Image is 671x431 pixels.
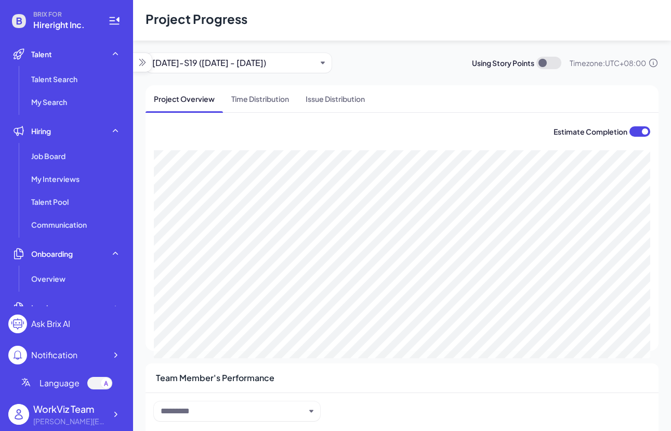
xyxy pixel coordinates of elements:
span: Hireright Inc. [33,19,96,31]
img: user_logo.png [8,404,29,425]
div: Team Member's Performance [146,363,659,393]
span: My Interviews [31,174,80,184]
span: Project Overview [146,85,223,112]
button: [DATE]-S19 ([DATE] - [DATE]) [152,57,317,69]
span: Issue Distribution [297,85,373,112]
span: My Search [31,97,67,107]
span: Timezone: UTC+08:00 [570,58,646,69]
div: WorkViz Team [33,402,106,416]
span: Overview [31,273,65,284]
span: Time Distribution [223,85,297,112]
span: Using Story Points [472,58,534,68]
span: Communication [31,219,87,230]
span: Invoices [31,303,60,313]
span: Language [40,377,80,389]
span: Job Board [31,151,65,161]
div: Notification [31,349,77,361]
span: Estimate Completion [554,126,627,137]
span: Talent Search [31,74,77,84]
div: alex@joinbrix.com [33,416,106,427]
span: Talent Pool [31,197,69,207]
span: Hiring [31,126,51,136]
div: Ask Brix AI [31,318,70,330]
span: Onboarding [31,249,73,259]
span: BRIX FOR [33,10,96,19]
span: Talent [31,49,52,59]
